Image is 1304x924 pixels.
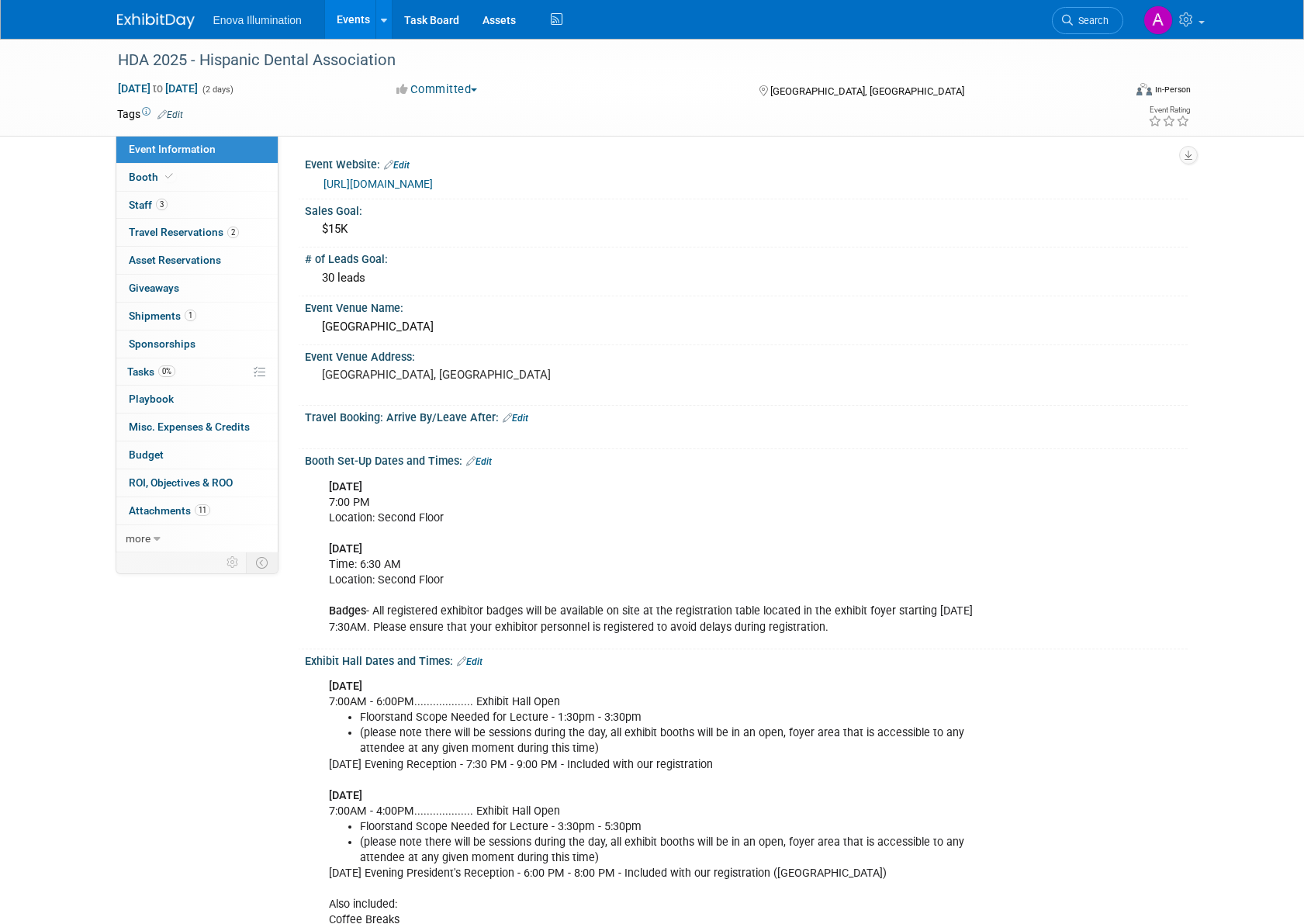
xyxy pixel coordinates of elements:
[129,337,195,350] span: Sponsorships
[213,14,302,26] span: Enova Illumination
[116,525,278,552] a: more
[129,282,179,294] span: Giveaways
[329,480,362,493] b: [DATE]
[117,13,195,29] img: ExhibitDay
[466,456,492,467] a: Edit
[305,153,1188,173] div: Event Website:
[305,199,1188,219] div: Sales Goal:
[117,81,199,95] span: [DATE] [DATE]
[318,472,1017,643] div: 7:00 PM Location: Second Floor Time: 6:30 AM Location: Second Floor - All registered exhibitor ba...
[116,441,278,469] a: Budget
[129,504,210,517] span: Attachments
[116,219,278,246] a: Travel Reservations2
[220,552,247,573] td: Personalize Event Tab Strip
[305,649,1188,670] div: Exhibit Hall Dates and Times:
[1073,15,1109,26] span: Search
[185,310,196,321] span: 1
[201,85,233,95] span: (2 days)
[129,420,250,433] span: Misc. Expenses & Credits
[391,81,483,98] button: Committed
[1143,5,1173,35] img: Abby Nelson
[305,406,1188,426] div: Travel Booking: Arrive By/Leave After:
[116,469,278,497] a: ROI, Objectives & ROO
[129,254,221,266] span: Asset Reservations
[116,164,278,191] a: Booth
[116,192,278,219] a: Staff3
[158,365,175,377] span: 0%
[1154,84,1191,95] div: In-Person
[129,226,239,238] span: Travel Reservations
[156,199,168,210] span: 3
[1032,81,1192,104] div: Event Format
[116,247,278,274] a: Asset Reservations
[329,604,366,618] b: Badges
[116,303,278,330] a: Shipments1
[129,143,216,155] span: Event Information
[127,365,175,378] span: Tasks
[360,710,1008,725] li: Floorstand Scope Needed for Lecture - 1:30pm - 3:30pm
[116,358,278,386] a: Tasks0%
[227,227,239,238] span: 2
[165,172,173,181] i: Booth reservation complete
[1148,106,1190,114] div: Event Rating
[246,552,278,573] td: Toggle Event Tabs
[329,789,362,802] b: [DATE]
[305,247,1188,267] div: # of Leads Goal:
[112,47,1100,74] div: HDA 2025 - Hispanic Dental Association
[503,413,528,424] a: Edit
[116,330,278,358] a: Sponsorships
[316,315,1176,339] div: [GEOGRAPHIC_DATA]
[157,109,183,120] a: Edit
[126,532,150,545] span: more
[316,217,1176,241] div: $15K
[323,178,433,190] a: [URL][DOMAIN_NAME]
[129,393,174,405] span: Playbook
[305,345,1188,365] div: Event Venue Address:
[129,476,233,489] span: ROI, Objectives & ROO
[129,310,196,322] span: Shipments
[116,497,278,524] a: Attachments11
[117,106,183,122] td: Tags
[129,448,164,461] span: Budget
[116,386,278,413] a: Playbook
[360,819,1008,835] li: Floorstand Scope Needed for Lecture - 3:30pm - 5:30pm
[116,275,278,302] a: Giveaways
[116,414,278,441] a: Misc. Expenses & Credits
[384,160,410,171] a: Edit
[195,504,210,516] span: 11
[116,136,278,163] a: Event Information
[129,171,176,183] span: Booth
[1136,83,1152,95] img: Format-Inperson.png
[457,656,483,667] a: Edit
[305,449,1188,469] div: Booth Set-Up Dates and Times:
[360,725,1008,756] li: (please note there will be sessions during the day, all exhibit booths will be in an open, foyer ...
[129,199,168,211] span: Staff
[322,368,655,382] pre: [GEOGRAPHIC_DATA], [GEOGRAPHIC_DATA]
[316,266,1176,290] div: 30 leads
[150,82,165,95] span: to
[329,542,362,555] b: [DATE]
[770,85,964,97] span: [GEOGRAPHIC_DATA], [GEOGRAPHIC_DATA]
[1052,7,1123,34] a: Search
[305,296,1188,316] div: Event Venue Name:
[360,835,1008,866] li: (please note there will be sessions during the day, all exhibit booths will be in an open, foyer ...
[329,680,362,693] b: [DATE]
